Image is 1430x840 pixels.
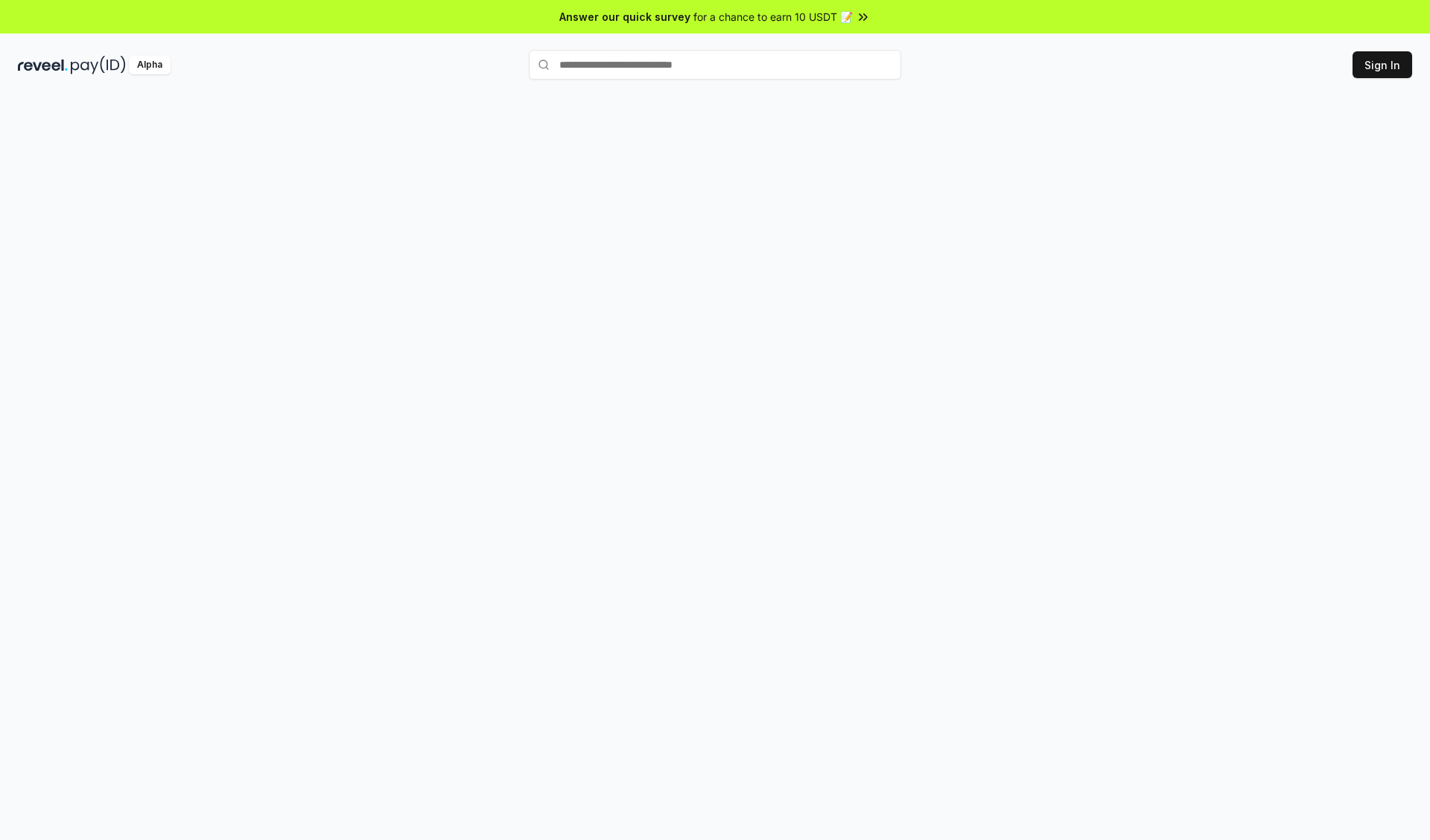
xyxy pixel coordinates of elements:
div: Alpha [129,56,171,74]
span: for a chance to earn 10 USDT 📝 [693,9,853,25]
img: reveel_dark [18,56,68,74]
span: Answer our quick survey [559,9,690,25]
img: pay_id [71,56,126,74]
button: Sign In [1353,51,1412,78]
